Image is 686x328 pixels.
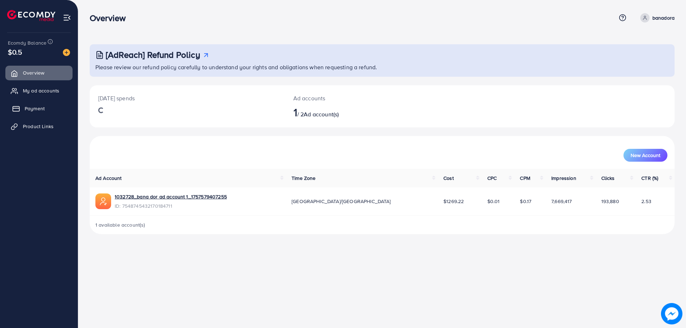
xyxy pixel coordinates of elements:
[292,198,391,205] span: [GEOGRAPHIC_DATA]/[GEOGRAPHIC_DATA]
[551,198,572,205] span: 7,669,417
[443,198,464,205] span: $1269.22
[95,193,111,209] img: ic-ads-acc.e4c84228.svg
[5,84,73,98] a: My ad accounts
[5,66,73,80] a: Overview
[5,101,73,116] a: Payment
[293,104,297,120] span: 1
[652,14,675,22] p: banadora
[637,13,675,22] a: banadora
[293,105,422,119] h2: / 2
[23,87,59,94] span: My ad accounts
[631,153,660,158] span: New Account
[8,39,46,46] span: Ecomdy Balance
[95,221,145,228] span: 1 available account(s)
[623,149,667,162] button: New Account
[662,304,682,324] img: image
[601,198,619,205] span: 193,880
[292,175,315,182] span: Time Zone
[115,193,227,200] a: 1032728_bana dor ad account 1_1757579407255
[7,10,55,21] img: logo
[8,47,23,57] span: $0.5
[487,198,500,205] span: $0.01
[23,69,44,76] span: Overview
[25,105,45,112] span: Payment
[95,63,670,71] p: Please review our refund policy carefully to understand your rights and obligations when requesti...
[293,94,422,102] p: Ad accounts
[23,123,54,130] span: Product Links
[98,94,276,102] p: [DATE] spends
[63,14,71,22] img: menu
[115,202,227,210] span: ID: 7548745432170184711
[63,49,70,56] img: image
[520,175,530,182] span: CPM
[90,13,131,23] h3: Overview
[443,175,454,182] span: Cost
[304,110,339,118] span: Ad account(s)
[487,175,497,182] span: CPC
[551,175,576,182] span: Impression
[641,175,658,182] span: CTR (%)
[5,119,73,133] a: Product Links
[601,175,615,182] span: Clicks
[641,198,651,205] span: 2.53
[520,198,531,205] span: $0.17
[95,175,122,182] span: Ad Account
[106,50,200,60] h3: [AdReach] Refund Policy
